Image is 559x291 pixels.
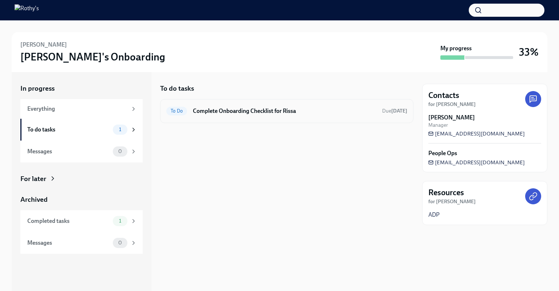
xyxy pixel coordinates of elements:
[27,217,110,225] div: Completed tasks
[20,210,143,232] a: Completed tasks1
[428,159,525,166] a: [EMAIL_ADDRESS][DOMAIN_NAME]
[428,211,440,219] a: ADP
[27,239,110,247] div: Messages
[114,240,126,245] span: 0
[382,107,407,114] span: September 26th, 2025 09:00
[20,195,143,204] a: Archived
[428,198,476,205] strong: for [PERSON_NAME]
[428,90,459,101] h4: Contacts
[27,148,110,156] div: Messages
[115,218,126,224] span: 1
[166,108,187,114] span: To Do
[20,41,67,49] h6: [PERSON_NAME]
[166,105,407,117] a: To DoComplete Onboarding Checklist for RissaDue[DATE]
[440,44,472,52] strong: My progress
[428,114,475,122] strong: [PERSON_NAME]
[428,130,525,137] a: [EMAIL_ADDRESS][DOMAIN_NAME]
[20,141,143,162] a: Messages0
[428,149,457,157] strong: People Ops
[193,107,376,115] h6: Complete Onboarding Checklist for Rissa
[20,84,143,93] a: In progress
[20,50,165,63] h3: [PERSON_NAME]'s Onboarding
[391,108,407,114] strong: [DATE]
[27,126,110,134] div: To do tasks
[20,232,143,254] a: Messages0
[428,122,448,129] span: Manager
[27,105,127,113] div: Everything
[20,119,143,141] a: To do tasks1
[428,187,464,198] h4: Resources
[115,127,126,132] span: 1
[20,174,143,184] a: For later
[114,149,126,154] span: 0
[428,101,476,107] strong: for [PERSON_NAME]
[15,4,39,16] img: Rothy's
[20,99,143,119] a: Everything
[160,84,194,93] h5: To do tasks
[382,108,407,114] span: Due
[519,46,539,59] h3: 33%
[20,174,46,184] div: For later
